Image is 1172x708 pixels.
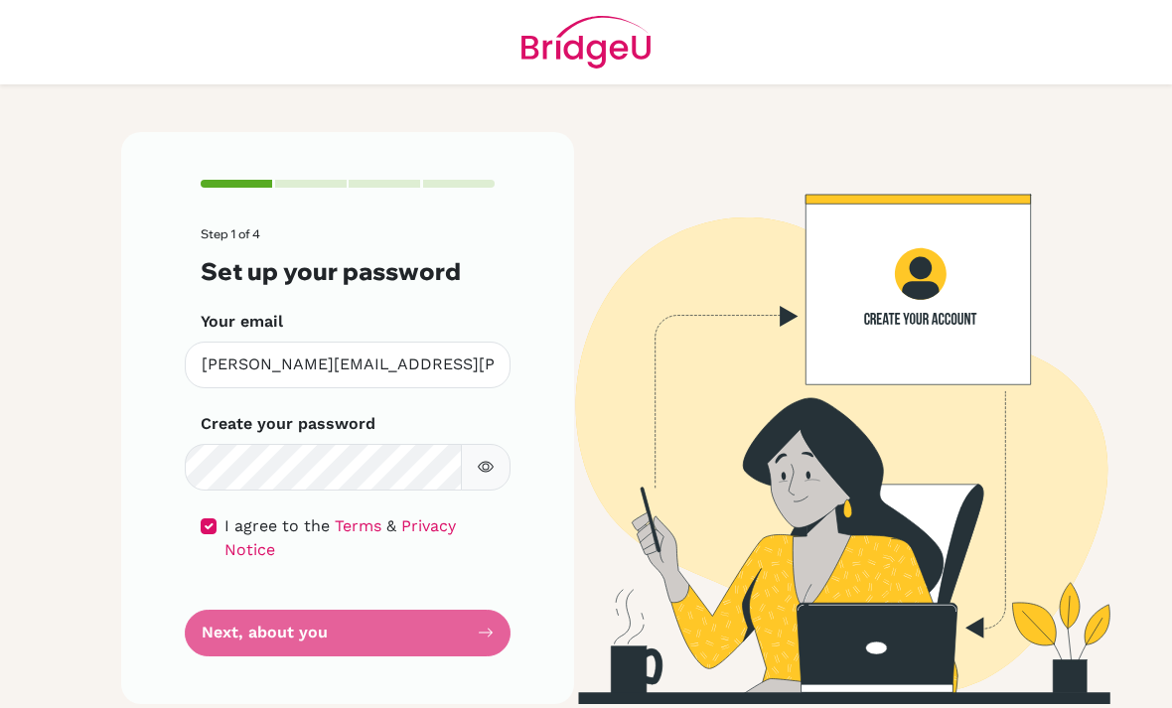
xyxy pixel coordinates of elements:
span: Step 1 of 4 [201,226,260,241]
span: I agree to the [224,516,330,535]
h3: Set up your password [201,257,495,286]
label: Create your password [201,412,375,436]
span: & [386,516,396,535]
iframe: Opens a widget where you can find more information [1044,648,1152,698]
label: Your email [201,310,283,334]
a: Privacy Notice [224,516,456,559]
input: Insert your email* [185,342,511,388]
a: Terms [335,516,381,535]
